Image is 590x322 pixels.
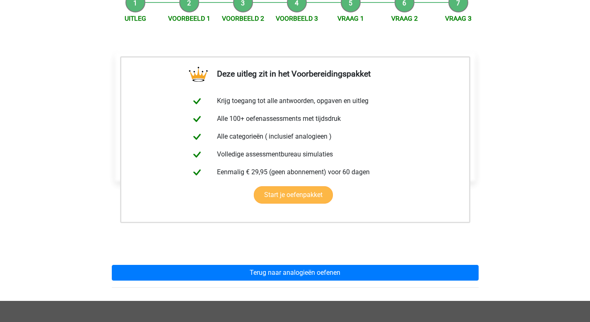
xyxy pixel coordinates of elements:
[112,265,479,281] a: Terug naar analogieën oefenen
[168,14,210,22] a: Voorbeeld 1
[254,186,333,204] a: Start je oefenpakket
[125,14,146,22] a: Uitleg
[445,14,472,22] a: Vraag 3
[276,14,318,22] a: Voorbeeld 3
[337,14,364,22] a: Vraag 1
[222,14,264,22] a: Voorbeeld 2
[391,14,418,22] a: Vraag 2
